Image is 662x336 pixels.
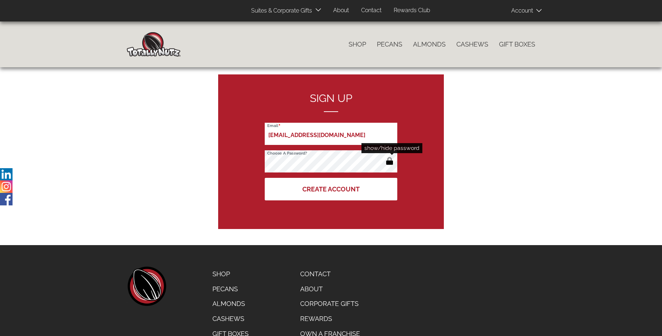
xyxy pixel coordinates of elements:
[361,143,422,153] div: show/hide password
[295,296,365,311] a: Corporate Gifts
[371,37,408,52] a: Pecans
[295,282,365,297] a: About
[127,267,166,306] a: home
[207,296,254,311] a: Almonds
[207,267,254,282] a: Shop
[356,4,387,18] a: Contact
[328,4,354,18] a: About
[343,37,371,52] a: Shop
[451,37,494,52] a: Cashews
[207,311,254,326] a: Cashews
[494,37,541,52] a: Gift Boxes
[207,282,254,297] a: Pecans
[408,37,451,52] a: Almonds
[246,4,314,18] a: Suites & Corporate Gifts
[127,32,181,57] img: Home
[295,267,365,282] a: Contact
[295,311,365,326] a: Rewards
[388,4,436,18] a: Rewards Club
[265,92,397,112] h2: Sign up
[265,178,397,200] button: Create Account
[265,123,397,145] input: Email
